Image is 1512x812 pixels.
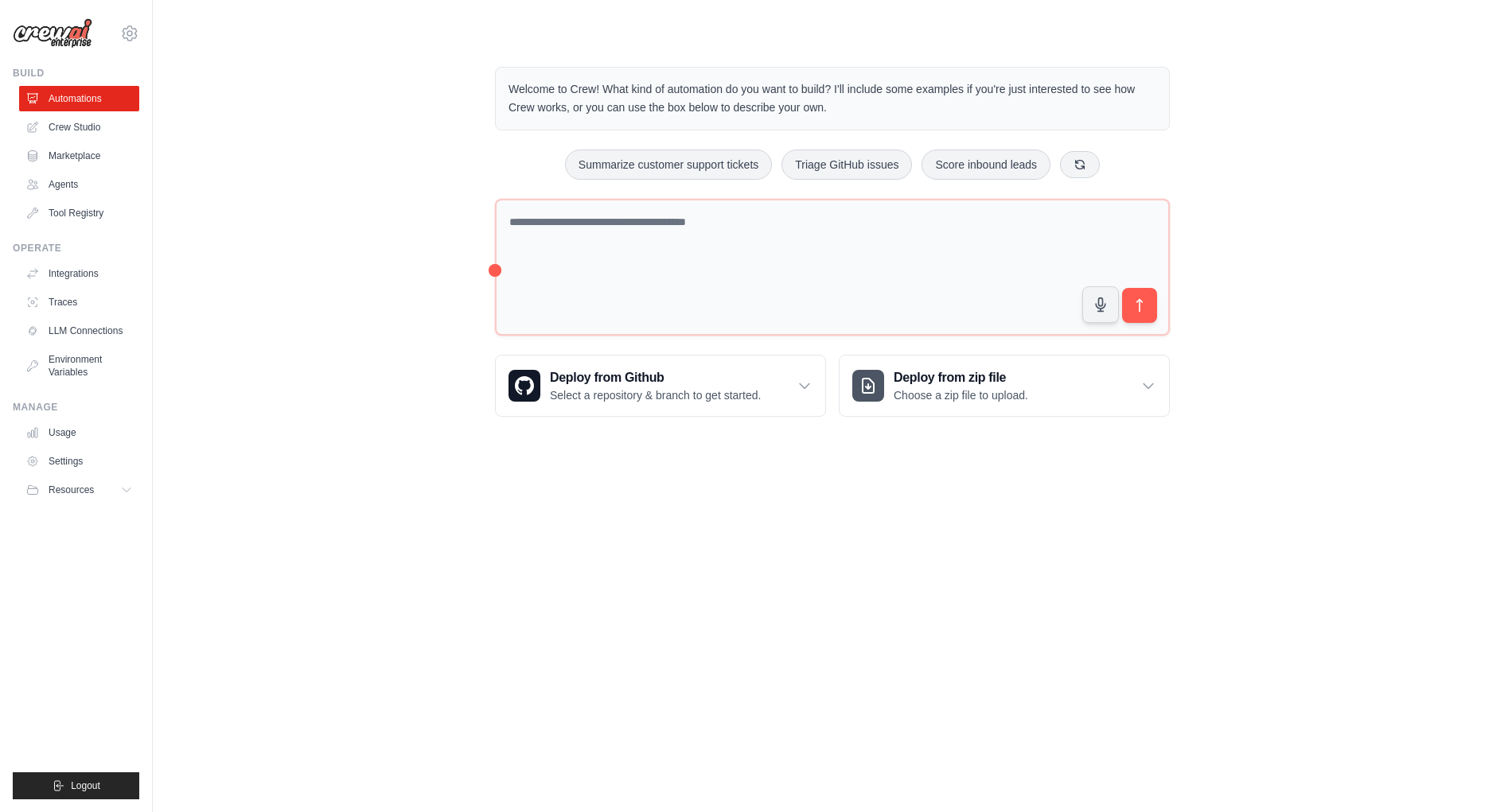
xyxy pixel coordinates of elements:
[19,261,139,286] a: Integrations
[894,368,1028,387] h3: Deploy from zip file
[19,172,139,197] a: Agents
[13,401,139,414] div: Manage
[19,115,139,140] a: Crew Studio
[19,477,139,503] button: Resources
[894,387,1028,403] p: Choose a zip file to upload.
[19,200,139,226] a: Tool Registry
[19,347,139,385] a: Environment Variables
[71,779,100,792] span: Logout
[13,242,139,254] div: Operate
[19,86,139,111] a: Automations
[19,449,139,474] a: Settings
[509,80,1156,117] p: Welcome to Crew! What kind of automation do you want to build? I'll include some examples if you'...
[19,420,139,445] a: Usage
[19,143,139,169] a: Marketplace
[13,67,139,80] div: Build
[49,484,94,496] span: Resources
[19,318,139,344] a: LLM Connections
[922,150,1050,180] button: Score inbound leads
[550,368,761,387] h3: Deploy from Github
[19,289,139,315] a: Traces
[13,18,92,49] img: Logo
[13,772,139,799] button: Logout
[565,150,772,180] button: Summarize customer support tickets
[781,150,912,180] button: Triage GitHub issues
[550,387,761,403] p: Select a repository & branch to get started.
